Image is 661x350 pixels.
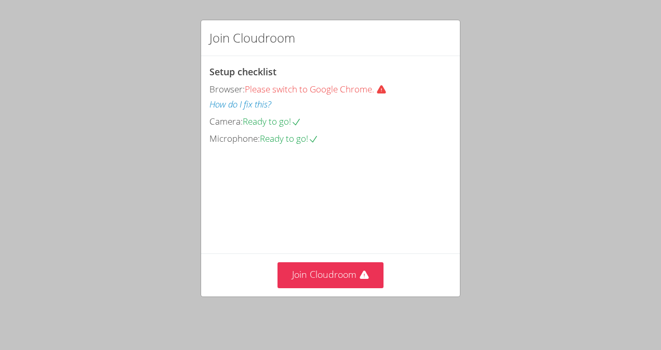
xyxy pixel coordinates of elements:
button: Join Cloudroom [277,262,384,288]
button: How do I fix this? [209,97,271,112]
h2: Join Cloudroom [209,29,295,47]
span: Setup checklist [209,65,276,78]
span: Microphone: [209,132,260,144]
span: Camera: [209,115,243,127]
span: Please switch to Google Chrome. [245,83,391,95]
span: Ready to go! [243,115,301,127]
span: Ready to go! [260,132,319,144]
span: Browser: [209,83,245,95]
